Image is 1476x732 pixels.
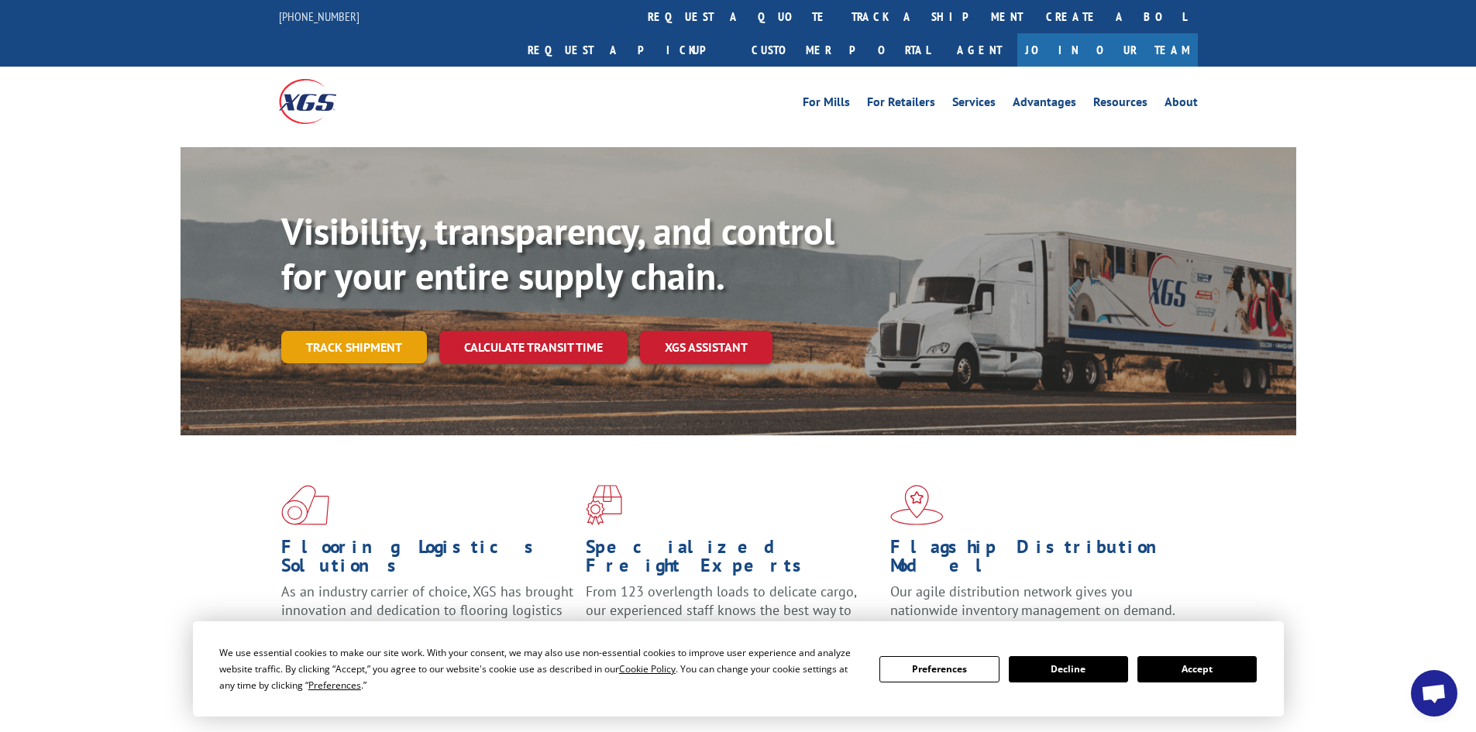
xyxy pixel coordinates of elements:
h1: Specialized Freight Experts [586,538,879,583]
a: [PHONE_NUMBER] [279,9,360,24]
a: Track shipment [281,331,427,363]
span: Our agile distribution network gives you nationwide inventory management on demand. [890,583,1175,619]
a: About [1165,96,1198,113]
p: From 123 overlength loads to delicate cargo, our experienced staff knows the best way to move you... [586,583,879,651]
span: As an industry carrier of choice, XGS has brought innovation and dedication to flooring logistics... [281,583,573,637]
button: Accept [1137,656,1257,682]
a: Calculate transit time [439,331,628,364]
img: xgs-icon-flagship-distribution-model-red [890,485,944,525]
h1: Flagship Distribution Model [890,538,1183,583]
div: Open chat [1411,670,1457,717]
a: Services [952,96,996,113]
a: For Mills [803,96,850,113]
a: Request a pickup [516,33,740,67]
b: Visibility, transparency, and control for your entire supply chain. [281,207,834,300]
a: Customer Portal [740,33,941,67]
a: Advantages [1013,96,1076,113]
span: Cookie Policy [619,662,676,675]
div: Cookie Consent Prompt [193,621,1284,717]
a: For Retailers [867,96,935,113]
img: xgs-icon-total-supply-chain-intelligence-red [281,485,329,525]
button: Decline [1009,656,1128,682]
a: XGS ASSISTANT [640,331,772,364]
a: Agent [941,33,1017,67]
a: Resources [1093,96,1147,113]
a: Join Our Team [1017,33,1198,67]
button: Preferences [879,656,999,682]
div: We use essential cookies to make our site work. With your consent, we may also use non-essential ... [219,644,861,693]
span: Preferences [308,679,361,692]
img: xgs-icon-focused-on-flooring-red [586,485,622,525]
h1: Flooring Logistics Solutions [281,538,574,583]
